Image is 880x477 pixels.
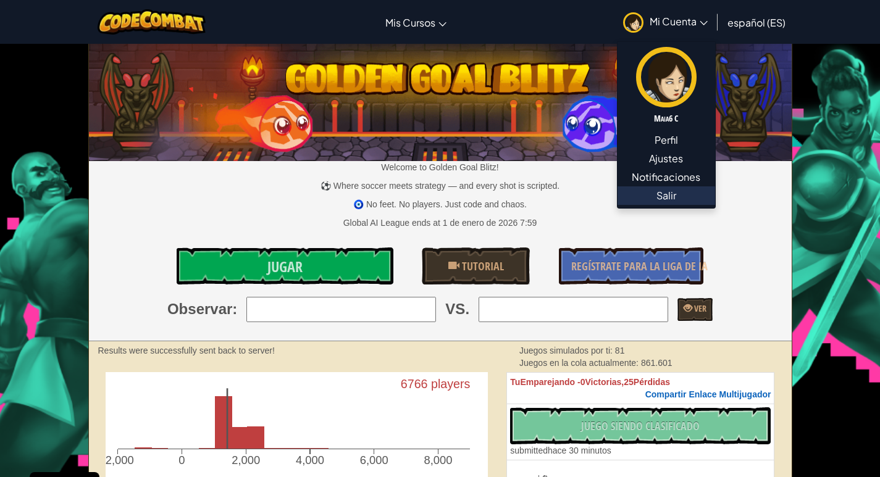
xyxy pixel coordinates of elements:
span: Tu [510,377,520,387]
a: Maia6 C [618,45,715,131]
span: VS. [445,299,469,320]
span: Mi Cuenta [650,15,708,28]
span: Observar [167,299,232,320]
text: -2,000 [101,454,133,467]
span: español (ES) [727,16,786,29]
strong: Results were successfully sent back to server! [98,346,275,355]
a: español (ES) [721,6,792,39]
span: 861.601 [641,358,673,368]
span: Notificaciones [632,170,700,185]
a: Tutorial [422,247,530,284]
text: 4,000 [296,454,325,467]
a: Notificaciones [618,168,715,186]
h5: Maia6 C [630,114,703,123]
text: 6766 players [402,377,472,391]
span: Jugar [267,257,303,276]
span: : [232,299,237,320]
span: submitted [510,446,548,455]
text: 0 [178,454,185,467]
span: Tutorial [459,259,504,274]
span: Regístrate para la Liga de IA [571,259,708,274]
img: Golden Goal [89,39,792,161]
div: Global AI League ends at 1 de enero de 2026 7:59 [343,217,537,229]
span: Juegos simulados por ti: [519,346,615,355]
p: ⚽ Where soccer meets strategy — and every shot is scripted. [89,180,792,192]
th: 0 25 [507,372,774,404]
a: Perfil [618,131,715,149]
img: avatar [636,47,697,107]
a: Ajustes [618,149,715,168]
text: 2,000 [232,454,261,467]
span: 81 [615,346,625,355]
span: Emparejando - [520,377,580,387]
a: Mis Cursos [379,6,453,39]
text: 8,000 [425,454,454,467]
p: Welcome to Golden Goal Blitz! [89,161,792,173]
a: Regístrate para la Liga de IA [559,247,703,284]
span: Juegos en la cola actualmente: [519,358,641,368]
span: Ver [692,302,706,314]
img: avatar [623,12,643,33]
span: Victorias, [585,377,624,387]
text: 6,000 [361,454,389,467]
a: Salir [618,186,715,205]
img: CodeCombat logo [98,9,206,35]
span: Compartir Enlace Multijugador [645,389,771,399]
span: Pérdidas [634,377,670,387]
div: hace 30 minutos [510,444,611,457]
a: Mi Cuenta [617,2,714,41]
p: 🧿 No feet. No players. Just code and chaos. [89,198,792,210]
span: Mis Cursos [385,16,435,29]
